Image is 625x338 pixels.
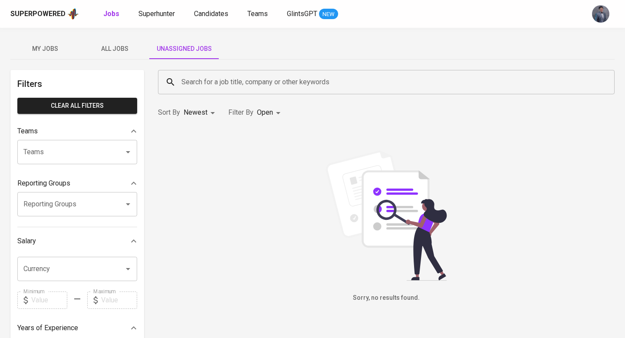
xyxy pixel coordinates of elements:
img: app logo [67,7,79,20]
img: jhon@glints.com [592,5,609,23]
p: Sort By [158,107,180,118]
span: NEW [319,10,338,19]
div: Reporting Groups [17,175,137,192]
a: Jobs [103,9,121,20]
h6: Filters [17,77,137,91]
span: Unassigned Jobs [155,43,214,54]
p: Newest [184,107,207,118]
span: All Jobs [85,43,144,54]
p: Years of Experience [17,323,78,333]
h6: Sorry, no results found. [158,293,615,303]
a: Superhunter [138,9,177,20]
div: Newest [184,105,218,121]
a: Candidates [194,9,230,20]
div: Teams [17,123,137,140]
div: Years of Experience [17,319,137,337]
p: Reporting Groups [17,178,70,189]
span: Open [257,108,273,116]
p: Salary [17,236,36,246]
div: Salary [17,232,137,250]
p: Teams [17,126,38,136]
b: Jobs [103,10,119,18]
button: Clear All filters [17,98,137,114]
p: Filter By [228,107,253,118]
input: Value [31,292,67,309]
img: file_searching.svg [321,150,451,281]
span: Clear All filters [24,100,130,111]
a: GlintsGPT NEW [287,9,338,20]
button: Open [122,198,134,210]
span: GlintsGPT [287,10,317,18]
span: Superhunter [138,10,175,18]
span: Teams [247,10,268,18]
a: Superpoweredapp logo [10,7,79,20]
a: Teams [247,9,270,20]
button: Open [122,263,134,275]
button: Open [122,146,134,158]
span: Candidates [194,10,228,18]
span: My Jobs [16,43,75,54]
div: Superpowered [10,9,66,19]
input: Value [101,292,137,309]
div: Open [257,105,283,121]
